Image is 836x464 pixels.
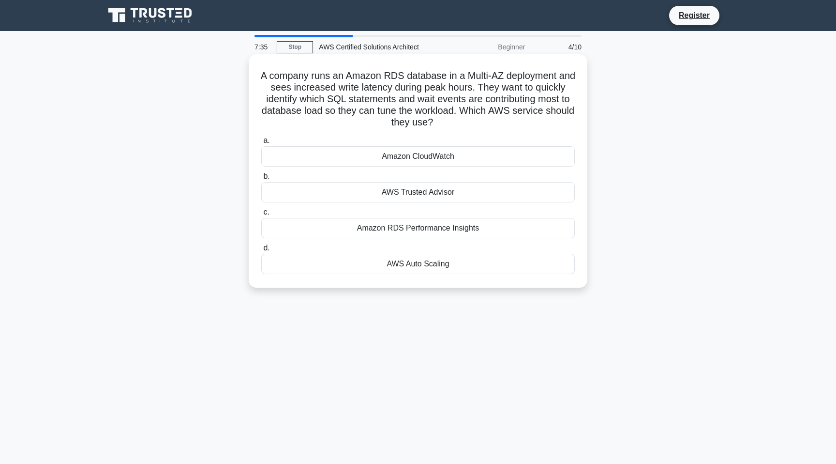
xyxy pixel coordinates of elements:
[263,136,269,144] span: a.
[446,37,531,57] div: Beginner
[263,208,269,216] span: c.
[673,9,716,21] a: Register
[249,37,277,57] div: 7:35
[261,254,575,274] div: AWS Auto Scaling
[261,146,575,167] div: Amazon CloudWatch
[261,182,575,202] div: AWS Trusted Advisor
[531,37,587,57] div: 4/10
[263,244,269,252] span: d.
[277,41,313,53] a: Stop
[263,172,269,180] span: b.
[313,37,446,57] div: AWS Certified Solutions Architect
[261,218,575,238] div: Amazon RDS Performance Insights
[260,70,576,129] h5: A company runs an Amazon RDS database in a Multi-AZ deployment and sees increased write latency d...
